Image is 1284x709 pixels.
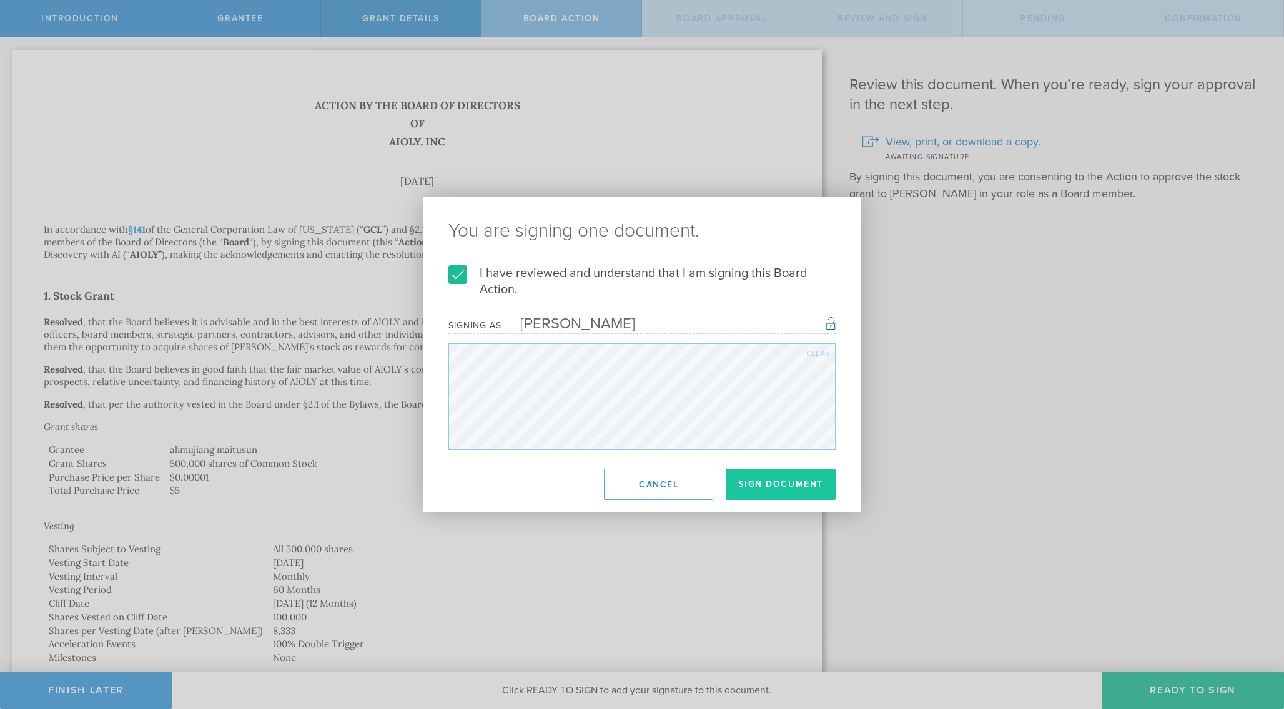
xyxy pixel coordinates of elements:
label: I have reviewed and understand that I am signing this Board Action. [448,265,836,298]
div: [PERSON_NAME] [501,315,635,333]
button: Sign Document [726,469,836,500]
div: Signing as [448,320,501,331]
button: Cancel [604,469,713,500]
ng-pluralize: You are signing one document. [448,222,836,240]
